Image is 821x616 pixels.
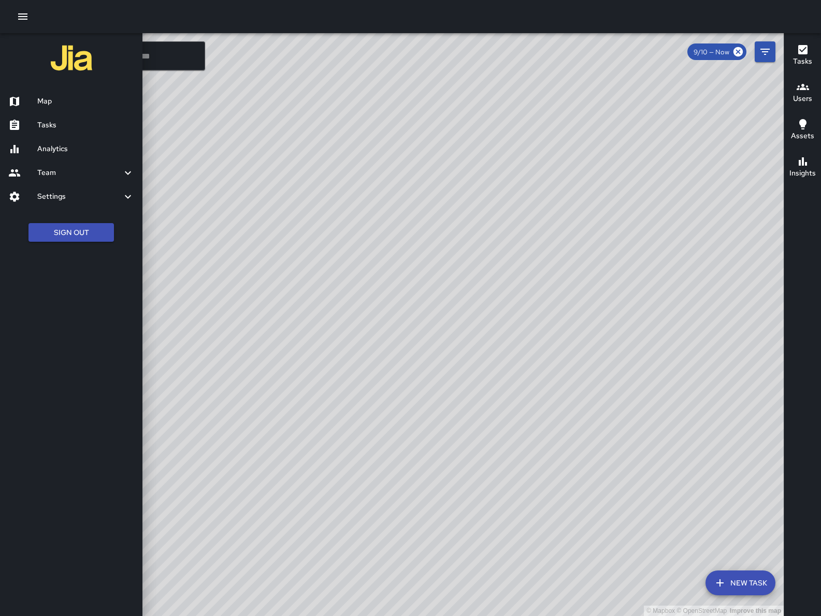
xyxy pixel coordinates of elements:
[791,130,814,142] h6: Assets
[37,191,122,202] h6: Settings
[37,96,134,107] h6: Map
[705,570,775,595] button: New Task
[28,223,114,242] button: Sign Out
[789,168,816,179] h6: Insights
[793,56,812,67] h6: Tasks
[37,143,134,155] h6: Analytics
[37,167,122,179] h6: Team
[51,37,92,79] img: jia-logo
[37,120,134,131] h6: Tasks
[793,93,812,105] h6: Users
